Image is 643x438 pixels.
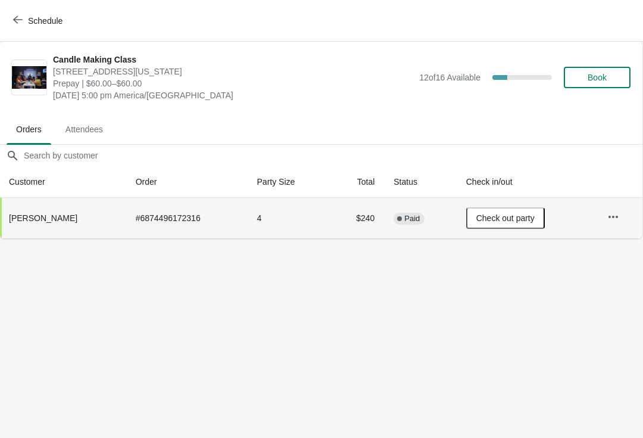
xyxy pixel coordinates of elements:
img: Candle Making Class [12,66,46,89]
span: Book [588,73,607,82]
th: Total [330,166,384,198]
button: Schedule [6,10,72,32]
th: Party Size [248,166,330,198]
span: 12 of 16 Available [419,73,480,82]
span: Prepay | $60.00–$60.00 [53,77,413,89]
span: [PERSON_NAME] [9,213,77,223]
button: Book [564,67,630,88]
th: Order [126,166,248,198]
span: [DATE] 5:00 pm America/[GEOGRAPHIC_DATA] [53,89,413,101]
span: Candle Making Class [53,54,413,66]
input: Search by customer [23,145,642,166]
span: Attendees [56,119,113,140]
span: Orders [7,119,51,140]
button: Check out party [466,207,545,229]
th: Status [384,166,456,198]
span: Check out party [476,213,535,223]
td: 4 [248,198,330,238]
th: Check in/out [457,166,598,198]
span: Paid [404,214,420,223]
span: Schedule [28,16,63,26]
span: [STREET_ADDRESS][US_STATE] [53,66,413,77]
td: $240 [330,198,384,238]
td: # 6874496172316 [126,198,248,238]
